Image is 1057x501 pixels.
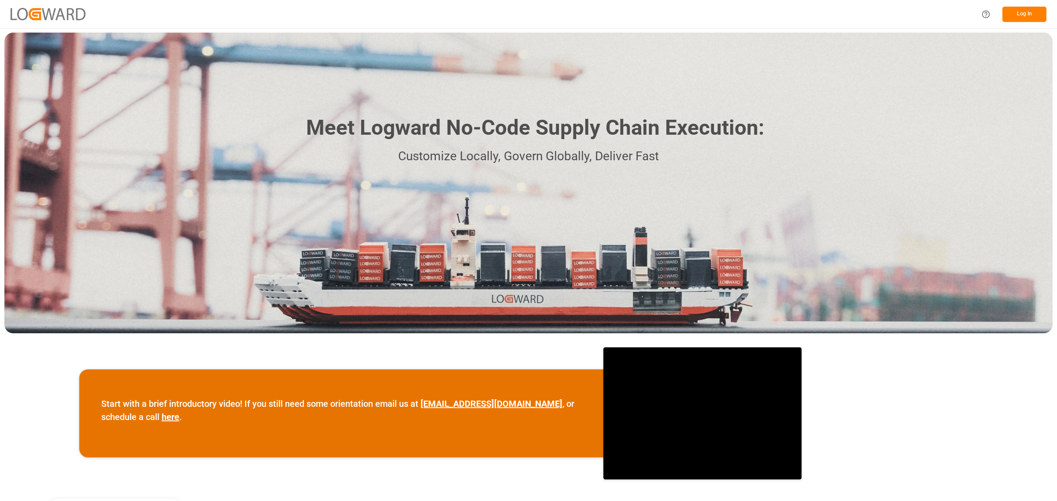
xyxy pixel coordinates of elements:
p: Start with a brief introductory video! If you still need some orientation email us at , or schedu... [101,397,581,424]
h1: Meet Logward No-Code Supply Chain Execution: [306,112,764,144]
a: here [162,412,179,422]
a: [EMAIL_ADDRESS][DOMAIN_NAME] [421,398,562,409]
p: Customize Locally, Govern Globally, Deliver Fast [293,147,764,166]
button: Help Center [976,4,996,24]
img: Logward_new_orange.png [11,8,85,20]
button: Log In [1002,7,1046,22]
